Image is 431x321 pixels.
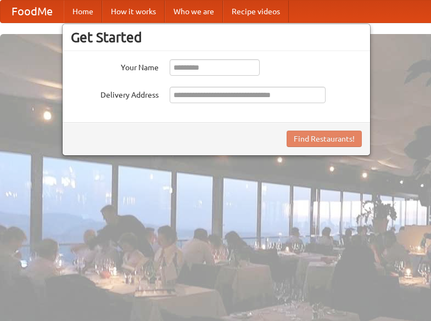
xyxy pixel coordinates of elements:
[102,1,165,22] a: How it works
[287,131,362,147] button: Find Restaurants!
[1,1,64,22] a: FoodMe
[64,1,102,22] a: Home
[223,1,289,22] a: Recipe videos
[71,87,159,100] label: Delivery Address
[71,29,362,46] h3: Get Started
[71,59,159,73] label: Your Name
[165,1,223,22] a: Who we are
